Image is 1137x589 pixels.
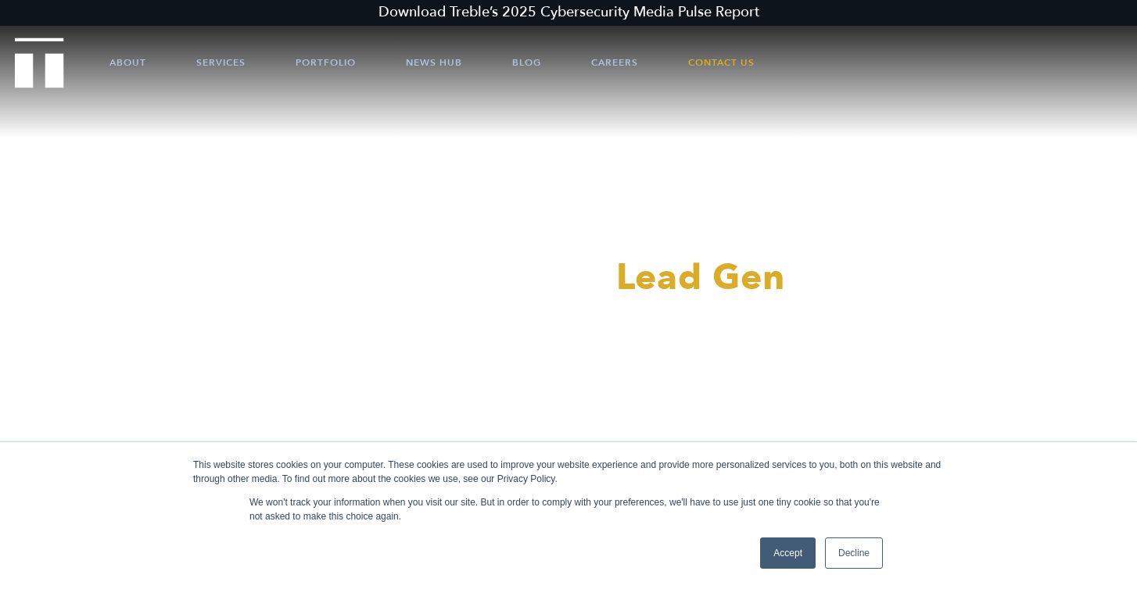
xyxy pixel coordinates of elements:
a: Accept [760,537,816,569]
a: Decline [825,537,883,569]
p: We won't track your information when you visit our site. But in order to comply with your prefere... [249,495,888,523]
a: Contact Us [688,39,755,86]
a: Services [196,39,246,86]
a: About [109,39,146,86]
a: News Hub [406,39,462,86]
img: Treble logo [15,37,64,87]
a: Blog [512,39,541,86]
span: Lead Gen [616,253,785,302]
a: Careers [591,39,638,86]
a: Portfolio [296,39,356,86]
div: This website stores cookies on your computer. These cookies are used to improve your website expe... [193,458,944,486]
